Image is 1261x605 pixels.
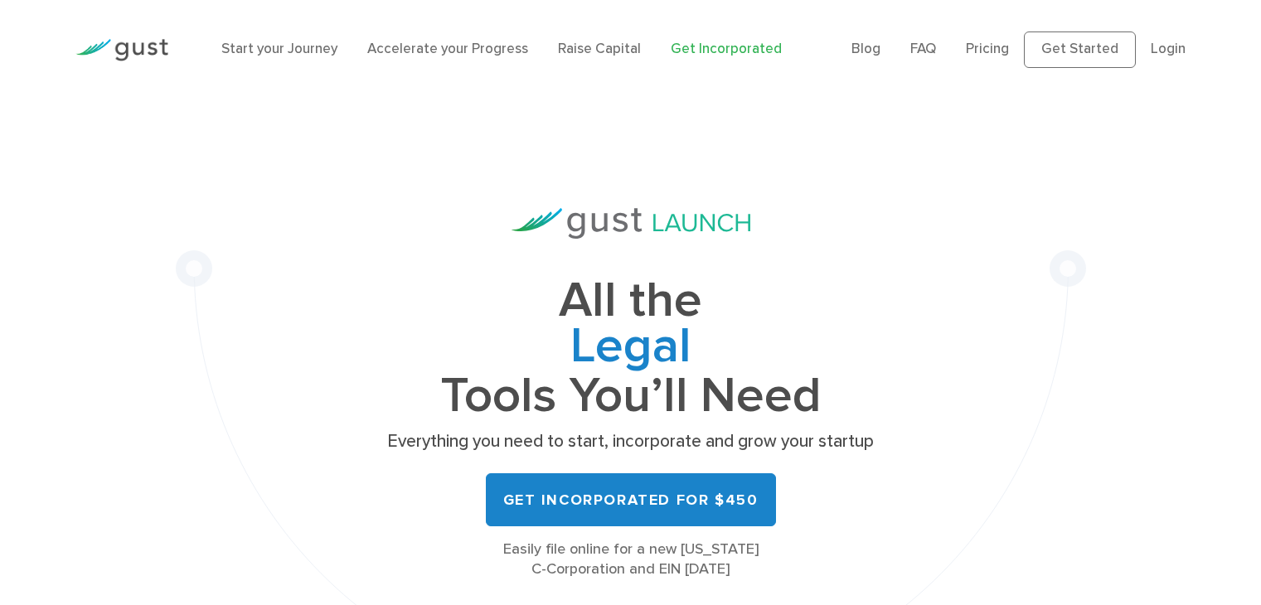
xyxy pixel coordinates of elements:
[512,208,750,239] img: Gust Launch Logo
[221,41,337,57] a: Start your Journey
[558,41,641,57] a: Raise Capital
[966,41,1009,57] a: Pricing
[910,41,936,57] a: FAQ
[486,473,776,526] a: Get Incorporated for $450
[382,430,880,453] p: Everything you need to start, incorporate and grow your startup
[1024,31,1136,68] a: Get Started
[367,41,528,57] a: Accelerate your Progress
[382,540,880,579] div: Easily file online for a new [US_STATE] C-Corporation and EIN [DATE]
[671,41,782,57] a: Get Incorporated
[382,278,880,419] h1: All the Tools You’ll Need
[851,41,880,57] a: Blog
[75,39,168,61] img: Gust Logo
[1151,41,1186,57] a: Login
[382,324,880,374] span: Legal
